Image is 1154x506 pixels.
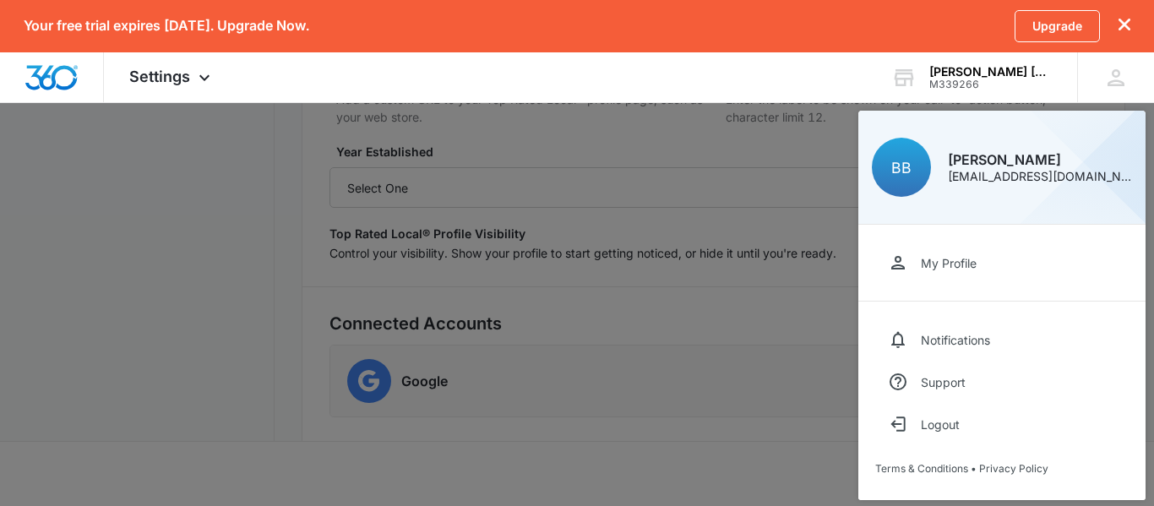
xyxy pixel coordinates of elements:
a: Terms & Conditions [875,462,968,475]
div: My Profile [921,256,977,270]
div: [EMAIL_ADDRESS][DOMAIN_NAME] [948,171,1132,182]
a: Support [875,361,1129,403]
span: Settings [129,68,190,85]
div: Settings [104,52,240,102]
div: • [875,462,1129,475]
div: Support [921,375,966,389]
div: account name [929,65,1053,79]
span: BB [891,159,912,177]
a: Upgrade [1015,10,1100,42]
button: dismiss this dialog [1119,18,1130,34]
a: Notifications [875,318,1129,361]
p: Your free trial expires [DATE]. Upgrade Now. [24,18,309,34]
div: [PERSON_NAME] [948,153,1132,166]
button: Logout [875,403,1129,445]
a: My Profile [875,242,1129,284]
div: Notifications [921,333,990,347]
a: Privacy Policy [979,462,1048,475]
div: Logout [921,417,960,432]
div: account id [929,79,1053,90]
